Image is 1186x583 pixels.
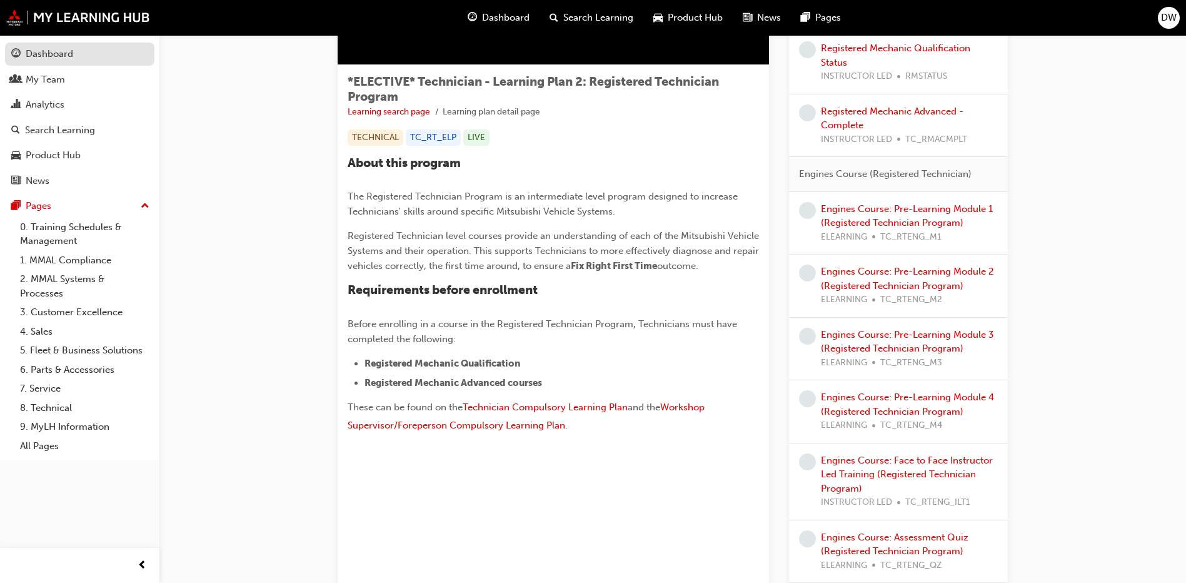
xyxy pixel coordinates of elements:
a: Registered Mechanic Qualification Status [821,43,970,68]
span: TC_RTENG_ILT1 [905,495,970,510]
a: Engines Course: Assessment Quiz (Registered Technician Program) [821,532,968,557]
a: Engines Course: Pre-Learning Module 2 (Registered Technician Program) [821,266,994,291]
span: learningRecordVerb_NONE-icon [799,328,816,345]
div: Search Learning [25,123,95,138]
span: ELEARNING [821,559,867,573]
a: Engines Course: Face to Face Instructor Led Training (Registered Technician Program) [821,455,993,494]
div: Dashboard [26,47,73,61]
span: ELEARNING [821,418,867,433]
span: and the [628,402,660,413]
a: search-iconSearch Learning [540,5,643,31]
a: 9. MyLH Information [15,417,154,437]
span: outcome. [657,260,698,271]
a: Dashboard [5,43,154,66]
span: Search Learning [563,11,633,25]
a: Product Hub [5,144,154,167]
a: 2. MMAL Systems & Processes [15,270,154,303]
a: 8. Technical [15,398,154,418]
span: TC_RTENG_M3 [880,356,942,370]
span: INSTRUCTOR LED [821,133,892,147]
span: INSTRUCTOR LED [821,69,892,84]
span: chart-icon [11,99,21,111]
span: . [565,420,568,431]
a: car-iconProduct Hub [643,5,733,31]
button: Pages [5,195,154,218]
a: 1. MMAL Compliance [15,251,154,270]
span: Dashboard [482,11,530,25]
span: Requirements before enrollment [348,283,538,297]
span: TC_RTENG_M1 [880,230,942,245]
span: learningRecordVerb_NONE-icon [799,202,816,219]
button: DW [1158,7,1180,29]
span: prev-icon [138,558,147,574]
span: Registered Mechanic Advanced courses [364,377,542,388]
span: Registered Technician level courses provide an understanding of each of the Mitsubishi Vehicle Sy... [348,230,761,271]
span: *ELECTIVE* Technician - Learning Plan 2: Registered Technician Program [348,74,719,104]
span: guage-icon [11,49,21,60]
a: 0. Training Schedules & Management [15,218,154,251]
span: learningRecordVerb_NONE-icon [799,41,816,58]
span: TC_RTENG_M4 [880,418,942,433]
a: Technician Compulsory Learning Plan [463,402,628,413]
a: pages-iconPages [791,5,851,31]
span: learningRecordVerb_NONE-icon [799,454,816,470]
span: DW [1161,11,1177,25]
span: search-icon [550,10,558,26]
span: TC_RMACMPLT [905,133,967,147]
a: Learning search page [348,106,430,117]
a: Search Learning [5,119,154,142]
span: ELEARNING [821,356,867,370]
span: news-icon [743,10,752,26]
span: News [757,11,781,25]
a: 3. Customer Excellence [15,303,154,322]
div: LIVE [463,129,490,146]
span: ELEARNING [821,230,867,245]
span: About this program [348,156,461,170]
div: Product Hub [26,148,81,163]
span: learningRecordVerb_NONE-icon [799,265,816,281]
span: TC_RTENG_QZ [880,559,942,573]
span: news-icon [11,176,21,187]
span: learningRecordVerb_NONE-icon [799,104,816,121]
a: All Pages [15,437,154,456]
span: Before enrolling in a course in the Registered Technician Program, Technicians must have complete... [348,318,740,345]
span: These can be found on the [348,402,463,413]
span: Product Hub [668,11,723,25]
div: News [26,174,49,188]
li: Learning plan detail page [443,105,540,119]
span: ELEARNING [821,293,867,307]
button: DashboardMy TeamAnalyticsSearch LearningProduct HubNews [5,40,154,195]
span: RMSTATUS [905,69,947,84]
span: Pages [815,11,841,25]
a: My Team [5,68,154,91]
img: mmal [6,9,150,26]
span: learningRecordVerb_NONE-icon [799,390,816,407]
div: TC_RT_ELP [406,129,461,146]
a: Registered Mechanic Advanced - Complete [821,106,963,131]
span: learningRecordVerb_NONE-icon [799,530,816,547]
span: pages-icon [801,10,810,26]
span: INSTRUCTOR LED [821,495,892,510]
a: 7. Service [15,379,154,398]
div: Analytics [26,98,64,112]
span: The Registered Technician Program is an intermediate level program designed to increase Technicia... [348,191,740,217]
span: people-icon [11,74,21,86]
a: 5. Fleet & Business Solutions [15,341,154,360]
div: My Team [26,73,65,87]
a: Engines Course: Pre-Learning Module 3 (Registered Technician Program) [821,329,994,355]
span: TC_RTENG_M2 [880,293,942,307]
a: Engines Course: Pre-Learning Module 1 (Registered Technician Program) [821,203,993,229]
a: News [5,170,154,193]
span: Fix Right First Time [571,260,657,271]
div: TECHNICAL [348,129,403,146]
a: guage-iconDashboard [458,5,540,31]
a: 4. Sales [15,322,154,342]
span: car-icon [11,150,21,161]
span: guage-icon [468,10,477,26]
span: up-icon [141,198,149,215]
a: 6. Parts & Accessories [15,360,154,380]
span: pages-icon [11,201,21,212]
